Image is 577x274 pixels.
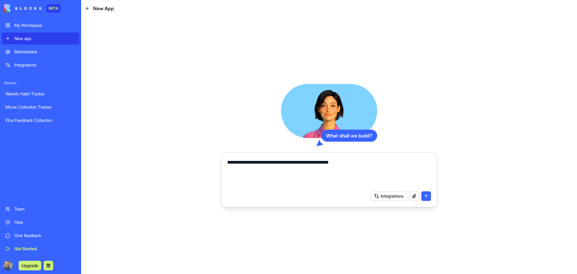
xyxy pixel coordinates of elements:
a: Upgrade [19,262,41,268]
div: Help [14,219,76,225]
a: Help [2,216,79,228]
div: BETA [46,4,61,13]
a: Integrations [2,59,79,71]
div: My Workspace [14,22,76,28]
div: What shall we build? [321,130,377,142]
button: Integrations [371,191,407,201]
div: Integrations [14,62,76,68]
div: Weekly Habit Tracker [5,91,76,97]
a: Give feedback [2,229,79,242]
a: BETA [4,4,61,13]
a: Weekly Habit Tracker [2,88,79,100]
div: Etza Feedback Collection [5,117,76,123]
a: My Workspace [2,19,79,31]
div: New app [14,35,76,42]
a: Etza Feedback Collection [2,114,79,126]
span: New App [93,5,114,12]
a: Movie Collection Tracker [2,101,79,113]
a: Marketplace [2,46,79,58]
a: Team [2,203,79,215]
img: logo [4,4,41,13]
div: Give feedback [14,232,76,239]
span: Recent [2,81,79,85]
div: Get Started [14,246,76,252]
div: Team [14,206,76,212]
a: New app [2,32,79,45]
a: Get Started [2,243,79,255]
div: Movie Collection Tracker [5,104,76,110]
div: Marketplace [14,49,76,55]
img: ACg8ocIBv2xUw5HL-81t5tGPgmC9Ph1g_021R3Lypww5hRQve9x1lELB=s96-c [3,261,13,270]
button: Upgrade [19,261,41,270]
